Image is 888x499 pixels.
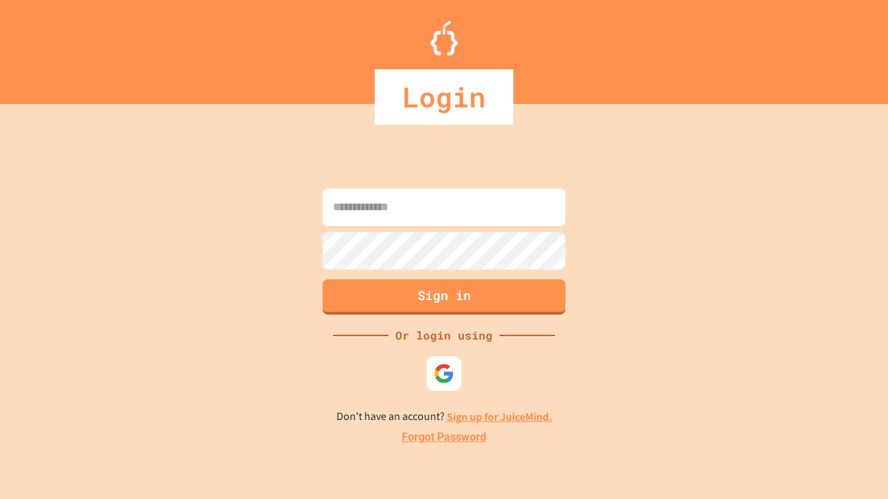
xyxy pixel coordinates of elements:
[323,279,565,315] button: Sign in
[375,69,513,125] div: Login
[447,410,552,424] a: Sign up for JuiceMind.
[430,21,458,55] img: Logo.svg
[402,429,486,446] a: Forgot Password
[388,327,499,344] div: Or login using
[336,408,552,426] p: Don't have an account?
[434,363,454,384] img: google-icon.svg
